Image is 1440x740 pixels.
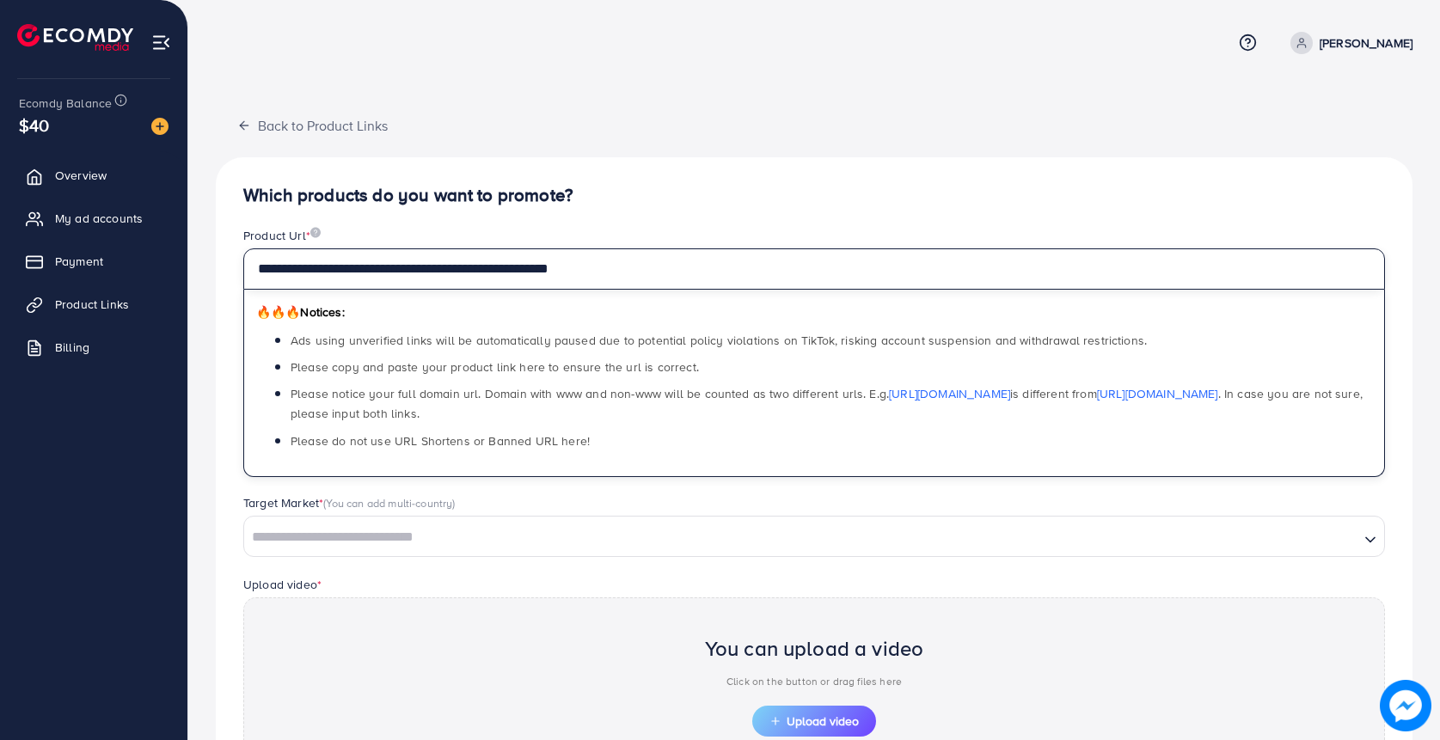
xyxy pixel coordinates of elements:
a: [PERSON_NAME] [1284,32,1412,54]
span: Notices: [256,303,345,321]
a: [URL][DOMAIN_NAME] [889,385,1010,402]
h4: Which products do you want to promote? [243,185,1385,206]
span: Overview [55,167,107,184]
a: Product Links [13,287,175,321]
h2: You can upload a video [705,636,924,661]
span: $40 [19,113,49,138]
p: Click on the button or drag files here [705,671,924,692]
span: Please do not use URL Shortens or Banned URL here! [291,432,590,450]
img: logo [17,24,133,51]
span: Please copy and paste your product link here to ensure the url is correct. [291,358,699,376]
label: Product Url [243,227,321,244]
img: menu [151,33,171,52]
span: Ads using unverified links will be automatically paused due to potential policy violations on Tik... [291,332,1147,349]
a: Payment [13,244,175,278]
img: image [151,118,169,135]
span: (You can add multi-country) [323,495,455,511]
span: Product Links [55,296,129,313]
button: Upload video [752,706,876,737]
span: Payment [55,253,103,270]
img: image [1382,682,1431,731]
a: [URL][DOMAIN_NAME] [1097,385,1218,402]
input: Search for option [246,524,1357,551]
span: Billing [55,339,89,356]
a: Overview [13,158,175,193]
span: Please notice your full domain url. Domain with www and non-www will be counted as two different ... [291,385,1363,422]
div: Search for option [243,516,1385,557]
p: [PERSON_NAME] [1320,33,1412,53]
label: Upload video [243,576,322,593]
span: My ad accounts [55,210,143,227]
a: Billing [13,330,175,364]
button: Back to Product Links [216,107,409,144]
a: My ad accounts [13,201,175,235]
span: Upload video [769,715,859,727]
label: Target Market [243,494,456,511]
img: image [310,227,321,238]
span: 🔥🔥🔥 [256,303,300,321]
span: Ecomdy Balance [19,95,112,112]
